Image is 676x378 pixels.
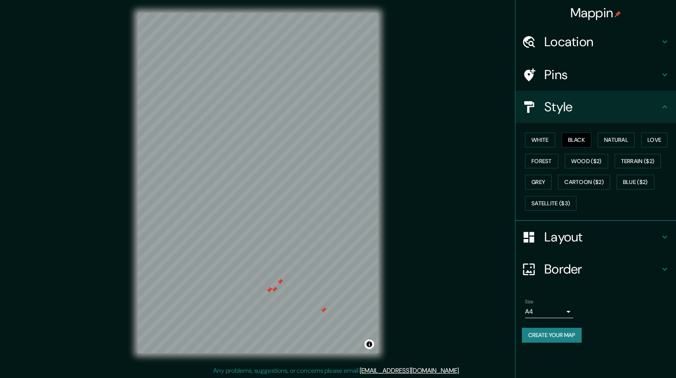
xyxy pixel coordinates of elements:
button: Love [641,133,668,147]
img: pin-icon.png [615,11,621,17]
button: Cartoon ($2) [558,175,610,190]
button: Blue ($2) [617,175,654,190]
label: Size [525,298,533,305]
button: Create your map [522,328,582,343]
button: Wood ($2) [565,154,608,169]
a: [EMAIL_ADDRESS][DOMAIN_NAME] [360,366,459,375]
button: Terrain ($2) [615,154,661,169]
div: Layout [515,221,676,253]
iframe: Help widget launcher [605,347,667,369]
button: Grey [525,175,552,190]
div: . [460,366,461,376]
h4: Layout [544,229,660,245]
button: Toggle attribution [364,339,374,349]
h4: Pins [544,67,660,83]
div: . [461,366,463,376]
h4: Style [544,99,660,115]
canvas: Map [138,13,378,353]
button: Natural [598,133,635,147]
div: Pins [515,59,676,91]
div: Style [515,91,676,123]
button: Black [562,133,592,147]
button: Forest [525,154,558,169]
h4: Mappin [570,5,621,21]
h4: Border [544,261,660,277]
div: Border [515,253,676,285]
h4: Location [544,34,660,50]
div: Location [515,26,676,58]
div: A4 [525,305,573,318]
button: Satellite ($3) [525,196,576,211]
p: Any problems, suggestions, or concerns please email . [213,366,460,376]
button: White [525,133,555,147]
